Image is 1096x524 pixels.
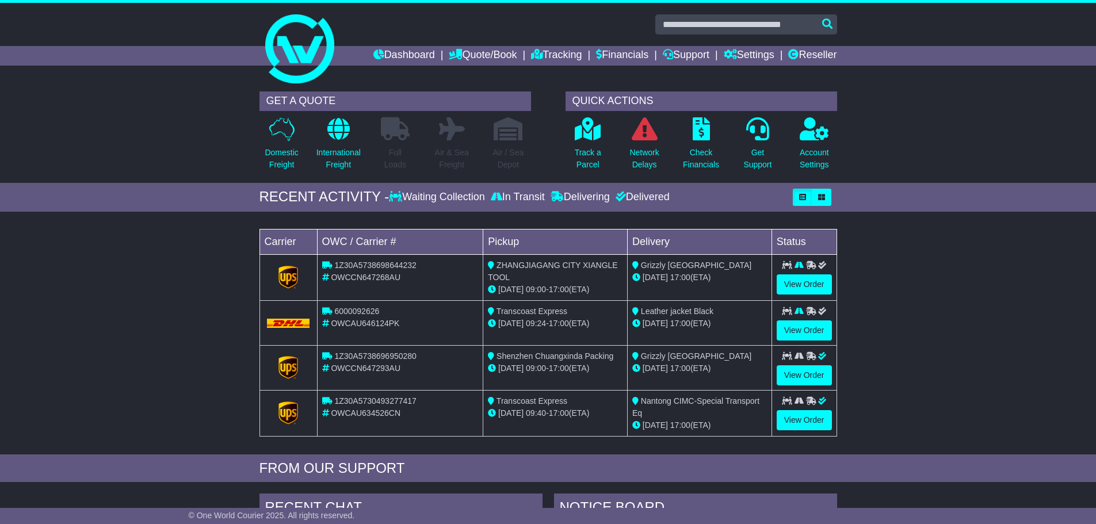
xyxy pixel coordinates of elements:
[629,117,659,177] a: NetworkDelays
[259,229,317,254] td: Carrier
[259,460,837,477] div: FROM OUR SUPPORT
[641,261,751,270] span: Grizzly [GEOGRAPHIC_DATA]
[331,319,399,328] span: OWCAU646124PK
[575,147,601,171] p: Track a Parcel
[373,46,435,66] a: Dashboard
[596,46,648,66] a: Financials
[278,266,298,289] img: GetCarrierServiceLogo
[488,362,623,374] div: - (ETA)
[643,273,668,282] span: [DATE]
[498,408,524,418] span: [DATE]
[548,191,613,204] div: Delivering
[265,147,298,171] p: Domestic Freight
[498,364,524,373] span: [DATE]
[435,147,469,171] p: Air & Sea Freight
[531,46,582,66] a: Tracking
[566,91,837,111] div: QUICK ACTIONS
[488,261,617,282] span: ZHANGJIAGANG CITY XIANGLE TOOL
[526,319,546,328] span: 09:24
[334,396,416,406] span: 1Z30A5730493277417
[331,273,400,282] span: OWCCN647268AU
[526,408,546,418] span: 09:40
[743,147,772,171] p: Get Support
[488,191,548,204] div: In Transit
[772,229,837,254] td: Status
[278,356,298,379] img: GetCarrierServiceLogo
[267,319,310,328] img: DHL.png
[381,147,410,171] p: Full Loads
[316,147,361,171] p: International Freight
[743,117,772,177] a: GetSupport
[670,319,690,328] span: 17:00
[549,364,569,373] span: 17:00
[788,46,837,66] a: Reseller
[643,319,668,328] span: [DATE]
[488,284,623,296] div: - (ETA)
[643,420,668,430] span: [DATE]
[663,46,709,66] a: Support
[259,91,531,111] div: GET A QUOTE
[497,307,567,316] span: Transcoast Express
[670,364,690,373] span: 17:00
[632,396,759,418] span: Nantong CIMC-Special Transport Eq
[526,285,546,294] span: 09:00
[498,285,524,294] span: [DATE]
[278,401,298,424] img: GetCarrierServiceLogo
[682,117,720,177] a: CheckFinancials
[613,191,670,204] div: Delivered
[777,365,832,385] a: View Order
[317,229,483,254] td: OWC / Carrier #
[497,351,613,361] span: Shenzhen Chuangxinda Packing
[627,229,772,254] td: Delivery
[488,318,623,330] div: - (ETA)
[493,147,524,171] p: Air / Sea Depot
[683,147,719,171] p: Check Financials
[632,362,767,374] div: (ETA)
[497,396,567,406] span: Transcoast Express
[777,274,832,294] a: View Order
[189,511,355,520] span: © One World Courier 2025. All rights reserved.
[331,408,400,418] span: OWCAU634526CN
[800,147,829,171] p: Account Settings
[777,410,832,430] a: View Order
[334,307,379,316] span: 6000092626
[549,319,569,328] span: 17:00
[334,351,416,361] span: 1Z30A5738696950280
[724,46,774,66] a: Settings
[488,407,623,419] div: - (ETA)
[498,319,524,328] span: [DATE]
[526,364,546,373] span: 09:00
[449,46,517,66] a: Quote/Book
[799,117,830,177] a: AccountSettings
[334,261,416,270] span: 1Z30A5738698644232
[632,271,767,284] div: (ETA)
[632,419,767,431] div: (ETA)
[641,307,713,316] span: Leather jacket Black
[483,229,628,254] td: Pickup
[777,320,832,341] a: View Order
[574,117,602,177] a: Track aParcel
[632,318,767,330] div: (ETA)
[331,364,400,373] span: OWCCN647293AU
[670,273,690,282] span: 17:00
[259,189,389,205] div: RECENT ACTIVITY -
[670,420,690,430] span: 17:00
[316,117,361,177] a: InternationalFreight
[629,147,659,171] p: Network Delays
[643,364,668,373] span: [DATE]
[641,351,751,361] span: Grizzly [GEOGRAPHIC_DATA]
[389,191,487,204] div: Waiting Collection
[264,117,299,177] a: DomesticFreight
[549,285,569,294] span: 17:00
[549,408,569,418] span: 17:00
